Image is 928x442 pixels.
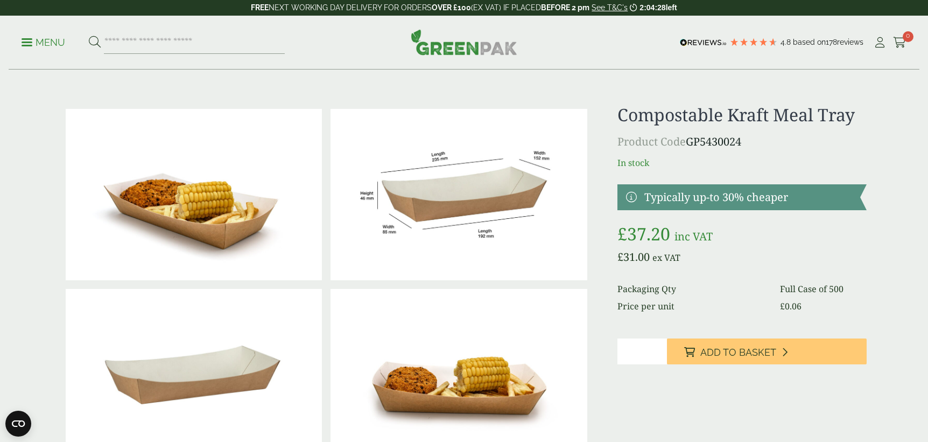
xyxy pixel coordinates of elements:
[617,222,670,245] bdi: 37.20
[617,250,623,264] span: £
[893,34,906,51] a: 0
[873,37,887,48] i: My Account
[411,29,517,55] img: GreenPak Supplies
[66,109,322,280] img: IMG_5658
[903,31,913,42] span: 0
[22,36,65,47] a: Menu
[837,38,863,46] span: reviews
[22,36,65,49] p: Menu
[617,250,650,264] bdi: 31.00
[592,3,628,12] a: See T&C's
[639,3,665,12] span: 2:04:28
[617,134,686,149] span: Product Code
[729,37,778,47] div: 4.78 Stars
[617,105,867,125] h1: Compostable Kraft Meal Tray
[780,282,867,295] dd: Full Case of 500
[793,38,826,46] span: Based on
[617,156,867,169] p: In stock
[541,3,589,12] strong: BEFORE 2 pm
[780,300,802,312] bdi: 0.06
[331,109,587,280] img: MealTray_standard
[617,300,767,313] dt: Price per unit
[674,229,713,244] span: inc VAT
[5,411,31,437] button: Open CMP widget
[893,37,906,48] i: Cart
[617,134,867,150] p: GP5430024
[700,347,776,358] span: Add to Basket
[617,282,767,295] dt: Packaging Qty
[780,300,785,312] span: £
[666,3,677,12] span: left
[652,252,680,264] span: ex VAT
[667,339,867,364] button: Add to Basket
[432,3,471,12] strong: OVER £100
[826,38,837,46] span: 178
[617,222,627,245] span: £
[251,3,269,12] strong: FREE
[781,38,793,46] span: 4.8
[680,39,727,46] img: REVIEWS.io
